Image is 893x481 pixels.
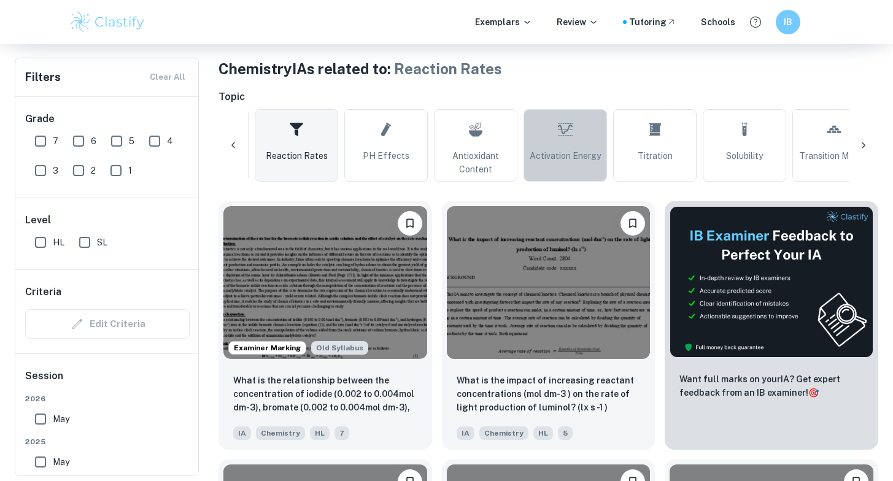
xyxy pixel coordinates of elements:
[457,426,474,440] span: IA
[670,206,873,358] img: Thumbnail
[53,455,69,469] span: May
[447,206,651,359] img: Chemistry IA example thumbnail: What is the impact of increasing reactan
[745,12,766,33] button: Help and Feedback
[25,309,190,339] div: Criteria filters are unavailable when searching by topic
[97,236,107,249] span: SL
[620,211,645,236] button: Bookmark
[25,285,61,299] h6: Criteria
[25,112,190,126] h6: Grade
[25,393,190,404] span: 2026
[808,388,819,398] span: 🎯
[53,236,64,249] span: HL
[91,164,96,177] span: 2
[218,201,432,450] a: Examiner MarkingStarting from the May 2025 session, the Chemistry IA requirements have changed. I...
[334,426,349,440] span: 7
[557,15,598,29] p: Review
[363,149,409,163] span: pH Effects
[256,426,305,440] span: Chemistry
[229,342,306,353] span: Examiner Marking
[53,134,58,148] span: 7
[558,426,573,440] span: 5
[25,213,190,228] h6: Level
[218,90,878,104] h6: Topic
[266,149,328,163] span: Reaction Rates
[233,426,251,440] span: IA
[91,134,96,148] span: 6
[25,69,61,86] h6: Filters
[69,10,147,34] img: Clastify logo
[218,58,878,80] h1: Chemistry IAs related to:
[439,149,512,176] span: Antioxidant Content
[398,211,422,236] button: Bookmark
[776,10,800,34] button: IB
[394,60,502,77] span: Reaction Rates
[638,149,673,163] span: Titration
[475,15,532,29] p: Exemplars
[479,426,528,440] span: Chemistry
[530,149,601,163] span: Activation Energy
[665,201,878,450] a: ThumbnailWant full marks on yourIA? Get expert feedback from an IB examiner!
[310,426,330,440] span: HL
[726,149,763,163] span: Solubility
[679,372,864,399] p: Want full marks on your IA ? Get expert feedback from an IB examiner!
[442,201,655,450] a: BookmarkWhat is the impact of increasing reactant concentrations (mol dm-3 ) on the rate of light...
[223,206,427,359] img: Chemistry IA example thumbnail: What is the relationship between the con
[799,149,869,163] span: Transition Metals
[457,374,641,414] p: What is the impact of increasing reactant concentrations (mol dm-3 ) on the rate of light product...
[25,436,190,447] span: 2025
[53,412,69,426] span: May
[167,134,173,148] span: 4
[53,164,58,177] span: 3
[533,426,553,440] span: HL
[701,15,735,29] a: Schools
[128,164,132,177] span: 1
[25,369,190,393] h6: Session
[781,15,795,29] h6: IB
[233,374,417,415] p: What is the relationship between the concentration of iodide (0.002 to 0.004mol dm-3), bromate (0...
[311,341,368,355] div: Starting from the May 2025 session, the Chemistry IA requirements have changed. It's OK to refer ...
[629,15,676,29] a: Tutoring
[311,341,368,355] span: Old Syllabus
[129,134,134,148] span: 5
